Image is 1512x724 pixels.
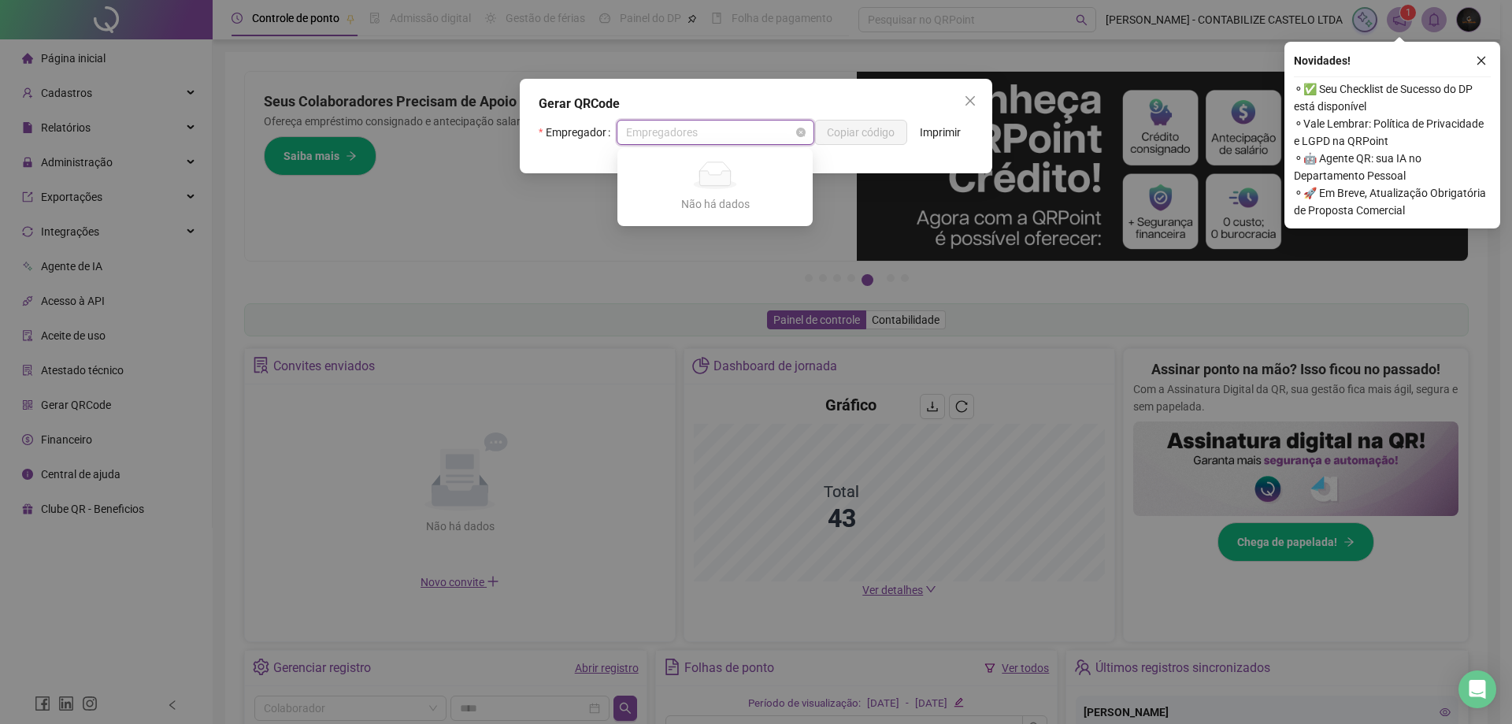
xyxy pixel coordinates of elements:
button: Copiar código [814,120,907,145]
span: ⚬ Vale Lembrar: Política de Privacidade e LGPD na QRPoint [1294,115,1491,150]
span: close [1476,55,1487,66]
span: Empregadores [626,121,805,144]
div: Não há dados [636,195,794,213]
button: Close [958,88,983,113]
div: Open Intercom Messenger [1458,670,1496,708]
span: Novidades ! [1294,52,1351,69]
span: ⚬ 🤖 Agente QR: sua IA no Departamento Pessoal [1294,150,1491,184]
span: ⚬ ✅ Seu Checklist de Sucesso do DP está disponível [1294,80,1491,115]
div: Gerar QRCode [539,95,973,113]
span: close-circle [796,128,806,137]
span: ⚬ 🚀 Em Breve, Atualização Obrigatória de Proposta Comercial [1294,184,1491,219]
button: Imprimir [907,120,973,145]
span: close [964,95,976,107]
label: Empregador [539,120,617,145]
